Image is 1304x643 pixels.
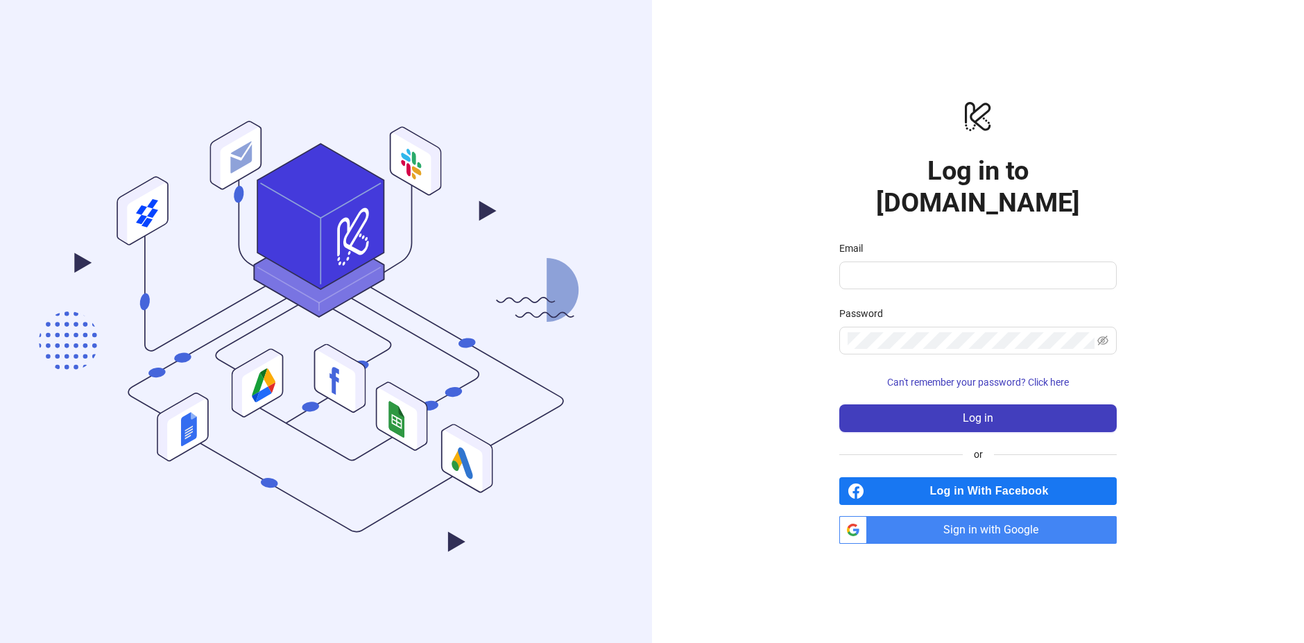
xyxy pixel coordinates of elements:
[839,404,1117,432] button: Log in
[848,332,1095,349] input: Password
[887,377,1069,388] span: Can't remember your password? Click here
[848,267,1106,284] input: Email
[839,477,1117,505] a: Log in With Facebook
[839,241,872,256] label: Email
[839,155,1117,218] h1: Log in to [DOMAIN_NAME]
[839,371,1117,393] button: Can't remember your password? Click here
[839,306,892,321] label: Password
[963,412,993,425] span: Log in
[1097,335,1108,346] span: eye-invisible
[839,377,1117,388] a: Can't remember your password? Click here
[870,477,1117,505] span: Log in With Facebook
[839,516,1117,544] a: Sign in with Google
[873,516,1117,544] span: Sign in with Google
[963,447,994,462] span: or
